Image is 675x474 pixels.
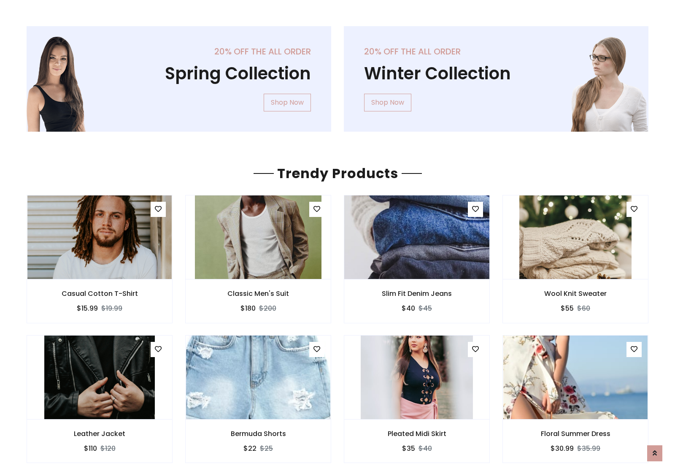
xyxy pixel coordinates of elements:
del: $45 [418,303,432,313]
h6: $30.99 [551,444,574,452]
h6: Pleated Midi Skirt [344,430,489,438]
del: $200 [259,303,276,313]
span: Trendy Products [274,164,402,183]
del: $120 [100,444,116,453]
h5: 20% off the all order [364,46,628,57]
h6: Casual Cotton T-Shirt [27,290,172,298]
h6: $15.99 [77,304,98,312]
h6: $110 [84,444,97,452]
a: Shop Now [364,94,411,111]
h6: Wool Knit Sweater [503,290,648,298]
h6: Classic Men's Suit [186,290,331,298]
h6: Slim Fit Denim Jeans [344,290,489,298]
h6: Bermuda Shorts [186,430,331,438]
del: $35.99 [577,444,600,453]
h6: Leather Jacket [27,430,172,438]
del: $19.99 [101,303,122,313]
del: $60 [577,303,590,313]
h6: $180 [240,304,256,312]
h5: 20% off the all order [47,46,311,57]
h6: $40 [402,304,415,312]
h1: Spring Collection [47,63,311,84]
del: $25 [260,444,273,453]
del: $40 [418,444,432,453]
h6: $55 [561,304,574,312]
h6: $22 [243,444,256,452]
a: Shop Now [264,94,311,111]
h1: Winter Collection [364,63,628,84]
h6: Floral Summer Dress [503,430,648,438]
h6: $35 [402,444,415,452]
